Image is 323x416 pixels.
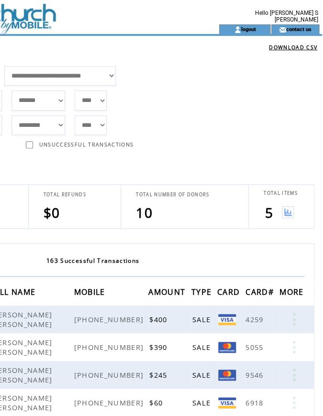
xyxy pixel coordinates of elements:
span: [PHONE_NUMBER] [74,398,146,407]
a: TYPE [191,289,214,294]
span: Hello [PERSON_NAME] S [PERSON_NAME] [255,10,318,23]
span: 5055 [245,342,266,352]
span: $60 [149,398,165,407]
span: CARD [217,284,242,302]
span: MOBILE [74,284,107,302]
span: UNSUCCESSFUL TRANSACTIONS [39,141,134,148]
span: TYPE [191,284,214,302]
span: AMOUNT [148,284,188,302]
span: MORE [279,284,306,302]
span: SALE [192,370,213,380]
img: View graph [282,206,294,218]
span: SALE [192,398,213,407]
span: $400 [149,315,169,324]
span: $0 [44,203,60,222]
img: VISA [218,314,236,325]
span: $245 [149,370,169,380]
a: CARD# [245,289,276,294]
img: account_icon.gif [234,26,241,34]
img: Mastercard [218,342,236,353]
span: SALE [192,342,213,352]
span: CARD# [245,284,276,302]
span: TOTAL NUMBER OF DONORS [136,191,209,198]
a: CARD [217,289,242,294]
span: [PHONE_NUMBER] [74,370,146,380]
span: TOTAL REFUNDS [44,191,86,198]
img: Visa [218,397,236,408]
span: 10 [136,203,153,222]
span: 4259 [245,315,266,324]
a: logout [241,26,256,32]
a: contact us [286,26,312,32]
span: [PHONE_NUMBER] [74,315,146,324]
a: AMOUNT [148,289,188,294]
img: contact_us_icon.gif [279,26,286,34]
span: 6918 [245,398,266,407]
span: SALE [192,315,213,324]
span: $390 [149,342,169,352]
span: 5 [265,203,273,222]
img: Mastercard [218,370,236,381]
span: 9546 [245,370,266,380]
span: TOTAL ITEMS [264,190,298,196]
span: [PHONE_NUMBER] [74,342,146,352]
span: 163 Successful Transactions [46,257,139,265]
a: DOWNLOAD CSV [269,44,317,51]
a: MOBILE [74,289,107,294]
